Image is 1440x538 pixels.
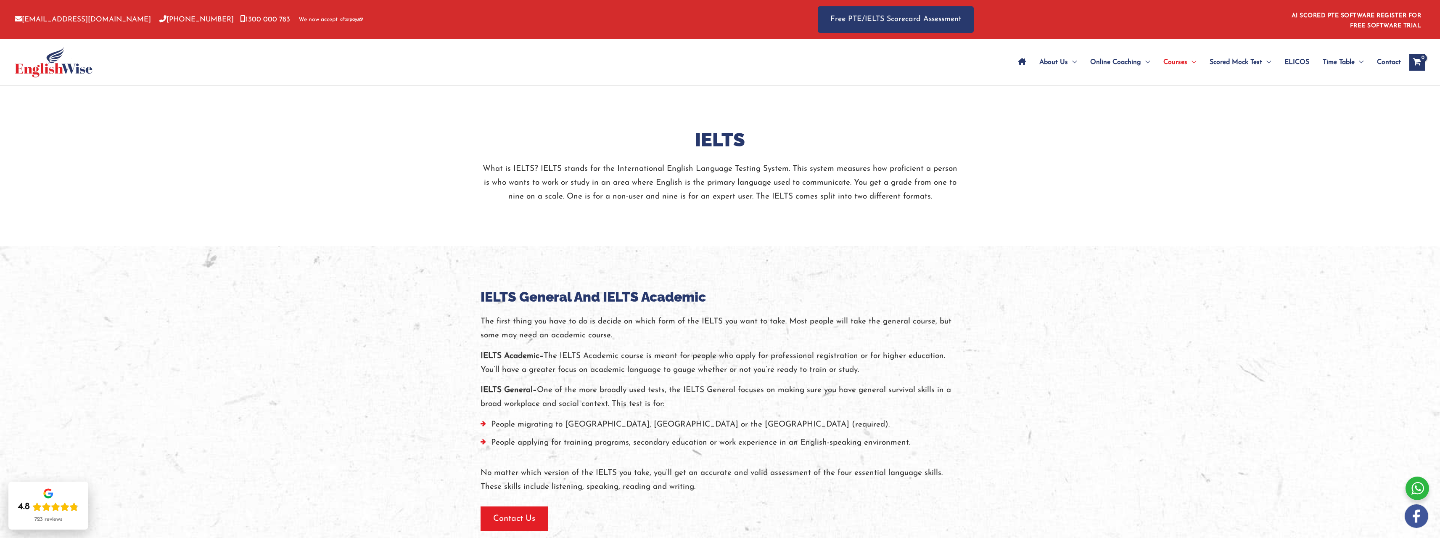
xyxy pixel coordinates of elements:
[1292,13,1422,29] a: AI SCORED PTE SOFTWARE REGISTER FOR FREE SOFTWARE TRIAL
[15,16,151,23] a: [EMAIL_ADDRESS][DOMAIN_NAME]
[1157,48,1203,77] a: CoursesMenu Toggle
[481,315,960,343] p: The first thing you have to do is decide on which form of the IELTS you want to take. Most people...
[1012,48,1401,77] nav: Site Navigation: Main Menu
[34,516,62,523] div: 723 reviews
[159,16,234,23] a: [PHONE_NUMBER]
[1090,48,1141,77] span: Online Coaching
[15,47,92,77] img: cropped-ew-logo
[481,383,960,411] p: One of the more broadly used tests, the IELTS General focuses on making sure you have general sur...
[818,6,974,33] a: Free PTE/IELTS Scorecard Assessment
[493,513,535,525] span: Contact Us
[240,16,290,23] a: 1300 000 783
[1377,48,1401,77] span: Contact
[1284,48,1309,77] span: ELICOS
[1039,48,1068,77] span: About Us
[1210,48,1262,77] span: Scored Mock Test
[1323,48,1355,77] span: Time Table
[481,466,960,494] p: No matter which version of the IELTS you take, you’ll get an accurate and valid assessment of the...
[1068,48,1077,77] span: Menu Toggle
[1203,48,1278,77] a: Scored Mock TestMenu Toggle
[481,506,548,531] button: Contact Us
[1163,48,1187,77] span: Courses
[481,162,960,204] p: What is IELTS? IELTS stands for the International English Language Testing System. This system me...
[1033,48,1083,77] a: About UsMenu Toggle
[299,16,338,24] span: We now accept
[1409,54,1425,71] a: View Shopping Cart, empty
[18,501,79,513] div: Rating: 4.8 out of 5
[481,352,544,360] strong: IELTS Academic–
[1083,48,1157,77] a: Online CoachingMenu Toggle
[1262,48,1271,77] span: Menu Toggle
[481,418,960,436] li: People migrating to [GEOGRAPHIC_DATA], [GEOGRAPHIC_DATA] or the [GEOGRAPHIC_DATA] (required).
[481,436,960,454] li: People applying for training programs, secondary education or work experience in an English-speak...
[1370,48,1401,77] a: Contact
[481,128,960,153] h2: IELTS
[1355,48,1363,77] span: Menu Toggle
[1278,48,1316,77] a: ELICOS
[481,386,537,394] strong: IELTS General–
[1405,504,1428,528] img: white-facebook.png
[481,349,960,377] p: The IELTS Academic course is meant for people who apply for professional registration or for high...
[18,501,30,513] div: 4.8
[1187,48,1196,77] span: Menu Toggle
[1141,48,1150,77] span: Menu Toggle
[340,17,363,22] img: Afterpay-Logo
[1287,6,1425,33] aside: Header Widget 1
[1316,48,1370,77] a: Time TableMenu Toggle
[481,288,960,306] h3: IELTS General And IELTS Academic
